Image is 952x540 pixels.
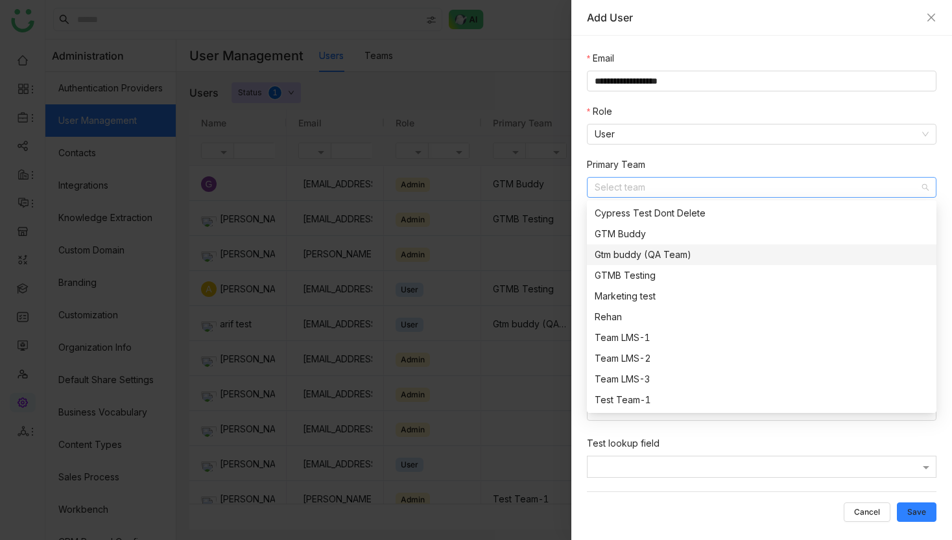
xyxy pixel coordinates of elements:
[587,203,936,224] nz-option-item: Cypress Test Dont Delete
[926,12,936,23] button: Close
[595,351,929,366] div: Team LMS-2
[595,248,929,262] div: Gtm buddy (QA Team)
[595,310,929,324] div: Rehan
[844,502,890,522] button: Cancel
[587,265,936,286] nz-option-item: GTMB Testing
[587,244,936,265] nz-option-item: Gtm buddy (QA Team)
[587,369,936,390] nz-option-item: Team LMS-3
[595,393,929,407] div: Test Team-1
[587,224,936,244] nz-option-item: GTM Buddy
[587,10,920,25] div: Add User
[587,158,645,172] label: Primary Team
[595,331,929,345] div: Team LMS-1
[595,227,929,241] div: GTM Buddy
[587,390,936,410] nz-option-item: Test Team-1
[595,268,929,283] div: GTMB Testing
[587,327,936,348] nz-option-item: Team LMS-1
[897,502,936,522] button: Save
[595,289,929,303] div: Marketing test
[595,206,929,220] div: Cypress Test Dont Delete
[587,348,936,369] nz-option-item: Team LMS-2
[587,307,936,327] nz-option-item: Rehan
[595,372,929,386] div: Team LMS-3
[587,51,614,65] label: Email
[587,286,936,307] nz-option-item: Marketing test
[587,436,660,451] label: Test lookup field
[595,124,929,144] nz-select-item: User
[587,104,612,119] label: Role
